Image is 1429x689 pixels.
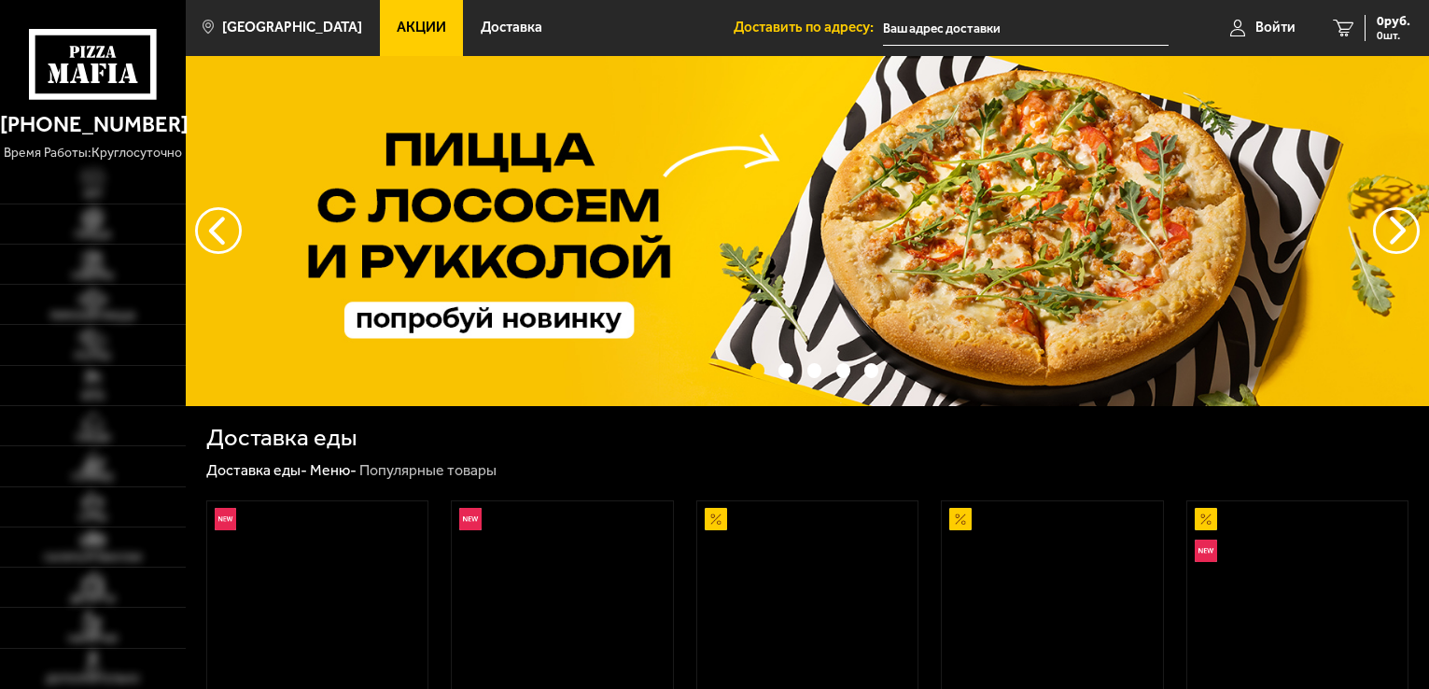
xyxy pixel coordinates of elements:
span: Доставка [481,21,542,35]
span: Доставить по адресу: [734,21,883,35]
button: точки переключения [864,363,878,377]
img: Акционный [1195,508,1217,530]
img: Новинка [1195,540,1217,562]
button: предыдущий [1373,207,1420,254]
button: точки переключения [750,363,764,377]
span: [GEOGRAPHIC_DATA] [222,21,362,35]
div: Популярные товары [359,461,497,481]
button: точки переключения [778,363,792,377]
img: Акционный [705,508,727,530]
span: Войти [1255,21,1296,35]
input: Ваш адрес доставки [883,11,1169,46]
img: Новинка [215,508,237,530]
button: точки переключения [807,363,821,377]
span: 0 шт. [1377,30,1410,41]
a: Меню- [310,461,357,479]
img: Новинка [459,508,482,530]
img: Акционный [949,508,972,530]
span: 0 руб. [1377,15,1410,28]
button: точки переключения [836,363,850,377]
span: Акции [397,21,446,35]
button: следующий [195,207,242,254]
a: Доставка еды- [206,461,307,479]
h1: Доставка еды [206,426,357,450]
